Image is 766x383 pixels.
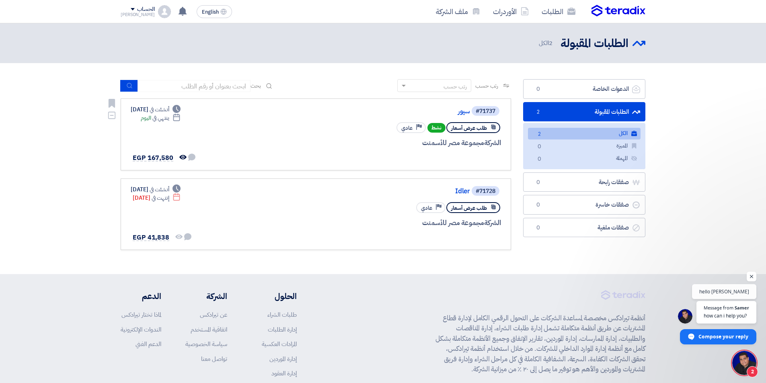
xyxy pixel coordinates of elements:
[533,108,543,116] span: 2
[141,114,181,122] div: اليوم
[549,39,552,47] span: 2
[136,340,161,348] a: الدعم الفني
[268,325,297,334] a: إدارة الطلبات
[523,102,645,122] a: الطلبات المقبولة2
[269,354,297,363] a: إدارة الموردين
[251,290,297,302] li: الحلول
[533,224,543,232] span: 0
[561,36,628,51] h2: الطلبات المقبولة
[191,325,227,334] a: اتفاقية المستخدم
[523,218,645,238] a: صفقات ملغية0
[138,80,251,92] input: ابحث بعنوان أو رقم الطلب
[451,204,487,212] span: طلب عرض أسعار
[476,109,495,114] div: #71737
[534,130,544,139] span: 2
[523,79,645,99] a: الدعوات الخاصة0
[137,6,154,13] div: الحساب
[152,194,169,202] span: إنتهت في
[308,138,501,148] div: مجموعة مصر للأسمنت
[429,2,487,21] a: ملف الشركة
[475,82,498,90] span: رتب حسب
[533,178,543,186] span: 0
[185,340,227,348] a: سياسة الخصوصية
[533,201,543,209] span: 0
[133,194,181,202] div: [DATE]
[528,153,641,164] a: المهملة
[534,155,544,164] span: 0
[267,310,297,319] a: طلبات الشراء
[401,124,413,132] span: عادي
[133,233,169,242] span: EGP 41,838
[131,185,181,194] div: [DATE]
[121,12,155,17] div: [PERSON_NAME]
[271,369,297,378] a: إدارة العقود
[150,105,169,114] span: أنشئت في
[185,290,227,302] li: الشركة
[150,185,169,194] span: أنشئت في
[539,39,554,48] span: الكل
[435,313,645,375] p: أنظمة تيرادكس مخصصة لمساعدة الشركات على التحول الرقمي الكامل لإدارة قطاع المشتريات عن طريق أنظمة ...
[476,188,495,194] div: #71728
[704,305,733,310] span: Message from
[747,366,758,377] span: 2
[309,108,470,115] a: سيور
[251,82,261,90] span: بحث
[487,2,535,21] a: الأوردرات
[591,5,645,17] img: Teradix logo
[528,128,641,139] a: الكل
[308,218,501,228] div: مجموعة مصر للأسمنت
[121,290,161,302] li: الدعم
[535,2,582,21] a: الطلبات
[201,354,227,363] a: تواصل معنا
[200,310,227,319] a: عن تيرادكس
[158,5,171,18] img: profile_test.png
[484,138,501,148] span: الشركة
[704,312,749,320] span: how can i help you?
[421,204,432,212] span: عادي
[197,5,232,18] button: English
[131,105,181,114] div: [DATE]
[451,124,487,132] span: طلب عرض أسعار
[152,114,169,122] span: ينتهي في
[698,330,748,344] span: Compose your reply
[121,310,161,319] a: لماذا تختار تيرادكس
[534,143,544,151] span: 0
[699,288,749,295] span: hello [PERSON_NAME]
[309,188,470,195] a: Idler
[427,123,446,133] span: نشط
[528,140,641,152] a: المميزة
[133,153,173,163] span: EGP 167,580
[523,195,645,215] a: صفقات خاسرة0
[533,85,543,93] span: 0
[444,82,467,91] div: رتب حسب
[523,172,645,192] a: صفقات رابحة0
[202,9,219,15] span: English
[121,325,161,334] a: الندوات الإلكترونية
[262,340,297,348] a: المزادات العكسية
[735,305,749,310] span: Samer
[484,218,501,228] span: الشركة
[732,351,756,375] div: Open chat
